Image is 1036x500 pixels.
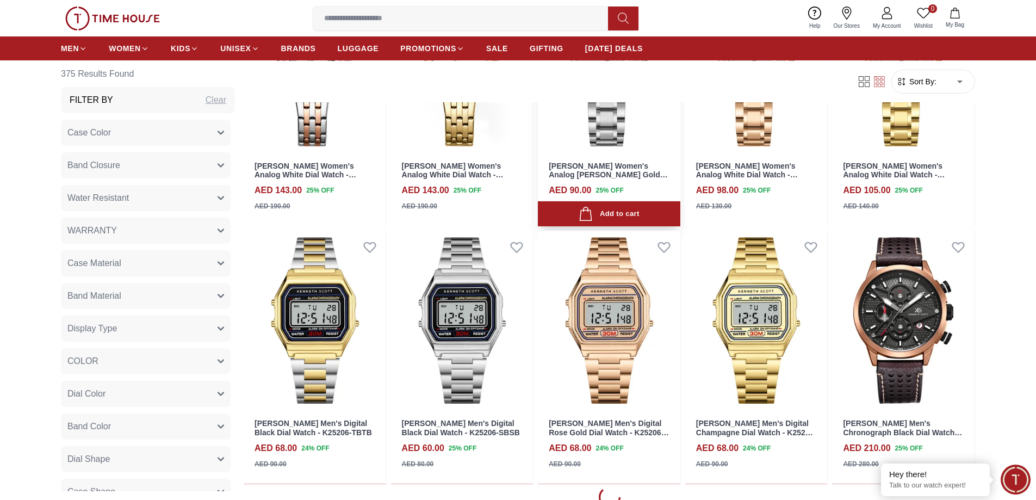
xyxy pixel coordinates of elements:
[61,316,231,342] button: Display Type
[486,43,508,54] span: SALE
[454,186,481,195] span: 25 % OFF
[538,201,680,227] button: Add to cart
[696,201,731,211] div: AED 130.00
[206,94,226,107] div: Clear
[255,162,356,189] a: [PERSON_NAME] Women's Analog White Dial Watch - K25510-KBKW
[908,4,939,32] a: 0Wishlist
[928,4,937,13] span: 0
[67,159,120,172] span: Band Closure
[171,43,190,54] span: KIDS
[67,322,117,335] span: Display Type
[696,184,739,197] h4: AED 98.00
[61,218,231,244] button: WARRANTY
[61,43,79,54] span: MEN
[907,76,936,87] span: Sort By:
[255,442,297,455] h4: AED 68.00
[449,443,476,453] span: 25 % OFF
[67,387,106,400] span: Dial Color
[67,224,117,237] span: WARRANTY
[67,192,129,205] span: Water Resistant
[61,61,235,87] h6: 375 Results Found
[402,201,437,211] div: AED 190.00
[70,94,113,107] h3: Filter By
[579,207,639,221] div: Add to cart
[889,481,982,490] p: Talk to our watch expert!
[843,419,962,446] a: [PERSON_NAME] Men's Chronograph Black Dial Watch - K25108-DLDB
[61,381,231,407] button: Dial Color
[61,283,231,309] button: Band Material
[549,162,668,197] a: [PERSON_NAME] Women's Analog [PERSON_NAME] Gold Highlight Dial Watch - K25504-SBSWK
[67,420,111,433] span: Band Color
[843,184,890,197] h4: AED 105.00
[743,186,771,195] span: 25 % OFF
[255,184,302,197] h4: AED 143.00
[61,152,231,178] button: Band Closure
[538,231,680,410] img: Kenneth Scott Men's Digital Rose Gold Dial Watch - K25206-RBKK
[895,443,923,453] span: 25 % OFF
[585,43,643,54] span: [DATE] DEALS
[61,413,231,440] button: Band Color
[896,76,936,87] button: Sort By:
[1001,465,1031,495] div: Chat Widget
[941,21,969,29] span: My Bag
[595,186,623,195] span: 25 % OFF
[402,442,444,455] h4: AED 60.00
[400,39,464,58] a: PROMOTIONS
[255,459,287,469] div: AED 90.00
[827,4,866,32] a: Our Stores
[67,355,98,368] span: COLOR
[832,231,975,410] img: Kenneth Scott Men's Chronograph Black Dial Watch - K25108-DLDB
[549,184,591,197] h4: AED 90.00
[743,443,771,453] span: 24 % OFF
[549,442,591,455] h4: AED 68.00
[549,459,581,469] div: AED 90.00
[402,162,504,189] a: [PERSON_NAME] Women's Analog White Dial Watch - K25510-GBGW
[829,22,864,30] span: Our Stores
[939,5,971,31] button: My Bag
[67,289,121,303] span: Band Material
[595,443,623,453] span: 24 % OFF
[67,453,110,466] span: Dial Shape
[306,186,334,195] span: 25 % OFF
[868,22,905,30] span: My Account
[61,250,231,276] button: Case Material
[220,43,251,54] span: UNISEX
[244,231,386,410] img: Kenneth Scott Men's Digital Black Dial Watch - K25206-TBTB
[895,186,923,195] span: 25 % OFF
[530,39,563,58] a: GIFTING
[67,485,115,498] span: Case Shape
[61,185,231,211] button: Water Resistant
[391,231,533,410] img: Kenneth Scott Men's Digital Black Dial Watch - K25206-SBSB
[109,39,149,58] a: WOMEN
[696,459,728,469] div: AED 90.00
[402,459,434,469] div: AED 80.00
[685,231,828,410] img: Kenneth Scott Men's Digital Champagne Dial Watch - K25206-GBGC
[255,419,372,437] a: [PERSON_NAME] Men's Digital Black Dial Watch - K25206-TBTB
[255,201,290,211] div: AED 190.00
[65,7,160,30] img: ...
[803,4,827,32] a: Help
[402,419,520,437] a: [PERSON_NAME] Men's Digital Black Dial Watch - K25206-SBSB
[696,442,739,455] h4: AED 68.00
[843,201,878,211] div: AED 140.00
[805,22,825,30] span: Help
[843,162,945,189] a: [PERSON_NAME] Women's Analog White Dial Watch - K25504-GBGW
[281,39,316,58] a: BRANDS
[549,419,668,446] a: [PERSON_NAME] Men's Digital Rose Gold Dial Watch - K25206-RBKK
[910,22,937,30] span: Wishlist
[338,43,379,54] span: LUGGAGE
[696,419,816,446] a: [PERSON_NAME] Men's Digital Champagne Dial Watch - K25206-GBGC
[281,43,316,54] span: BRANDS
[171,39,198,58] a: KIDS
[338,39,379,58] a: LUGGAGE
[400,43,456,54] span: PROMOTIONS
[889,469,982,480] div: Hey there!
[402,184,449,197] h4: AED 143.00
[530,43,563,54] span: GIFTING
[301,443,329,453] span: 24 % OFF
